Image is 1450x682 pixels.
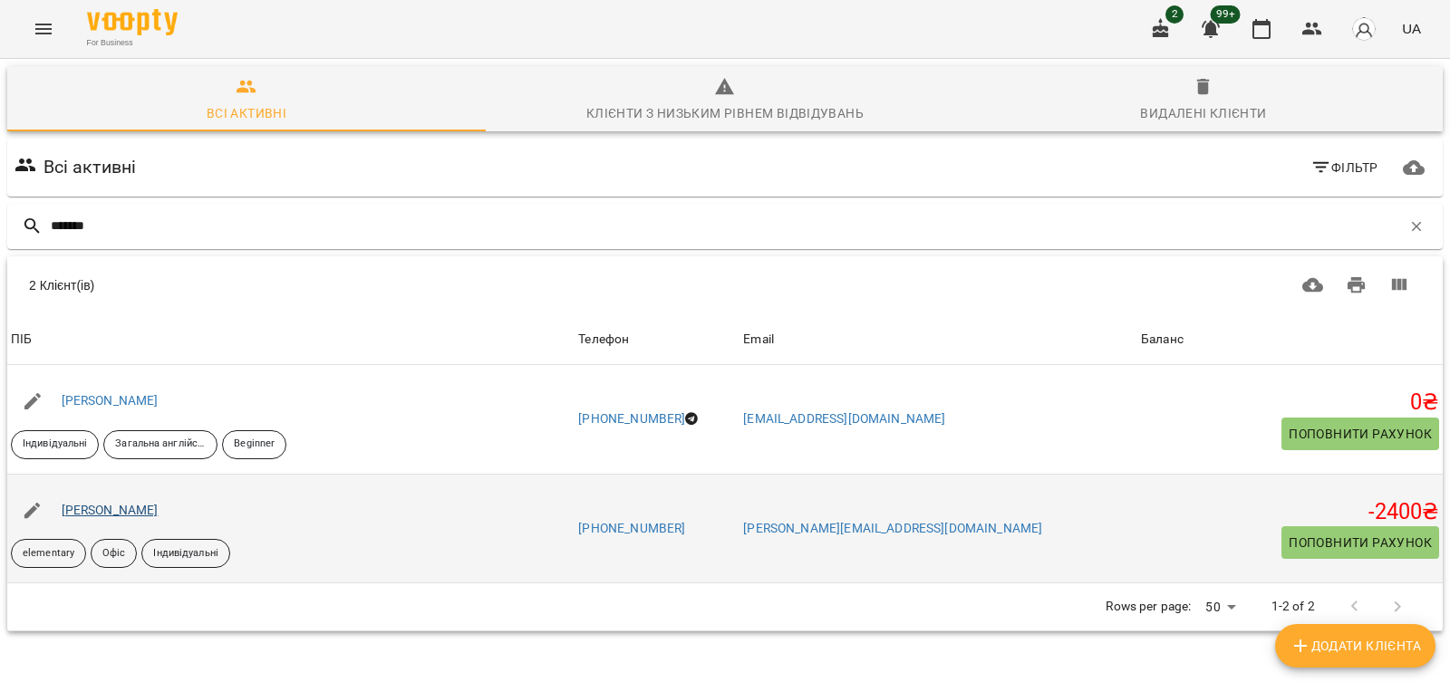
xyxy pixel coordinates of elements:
[29,276,693,294] div: 2 Клієнт(ів)
[578,521,685,535] a: [PHONE_NUMBER]
[11,430,99,459] div: Індивідуальні
[115,437,206,452] p: Загальна англійська
[11,539,86,568] div: elementary
[87,9,178,35] img: Voopty Logo
[1351,16,1377,42] img: avatar_s.png
[11,329,32,351] div: Sort
[7,256,1443,314] div: Table Toolbar
[22,7,65,51] button: Menu
[1335,264,1378,307] button: Друк
[62,503,159,517] a: [PERSON_NAME]
[1289,423,1432,445] span: Поповнити рахунок
[578,329,629,351] div: Sort
[1106,598,1191,616] p: Rows per page:
[1303,151,1386,184] button: Фільтр
[222,430,286,459] div: Beginner
[578,411,685,426] a: [PHONE_NUMBER]
[743,329,774,351] div: Email
[234,437,275,452] p: Beginner
[1198,594,1242,620] div: 50
[1141,329,1184,351] div: Баланс
[87,37,178,49] span: For Business
[102,546,125,562] p: Офіс
[1141,329,1184,351] div: Sort
[1377,264,1421,307] button: Вигляд колонок
[11,329,32,351] div: ПІБ
[1140,102,1266,124] div: Видалені клієнти
[91,539,137,568] div: Офіс
[62,393,159,408] a: [PERSON_NAME]
[1291,264,1335,307] button: Завантажити CSV
[1395,12,1428,45] button: UA
[578,329,736,351] span: Телефон
[1211,5,1241,24] span: 99+
[1289,532,1432,553] span: Поповнити рахунок
[1402,19,1421,38] span: UA
[153,546,217,562] p: Індивідуальні
[103,430,217,459] div: Загальна англійська
[1271,598,1315,616] p: 1-2 of 2
[1141,498,1439,526] h5: -2400 ₴
[578,329,629,351] div: Телефон
[743,329,774,351] div: Sort
[743,521,1042,535] a: [PERSON_NAME][EMAIL_ADDRESS][DOMAIN_NAME]
[1141,329,1439,351] span: Баланс
[743,411,945,426] a: [EMAIL_ADDRESS][DOMAIN_NAME]
[1165,5,1184,24] span: 2
[43,153,137,181] h6: Всі активні
[207,102,286,124] div: Всі активні
[1290,635,1421,657] span: Додати клієнта
[23,546,74,562] p: elementary
[586,102,864,124] div: Клієнти з низьким рівнем відвідувань
[1141,389,1439,417] h5: 0 ₴
[1310,157,1378,178] span: Фільтр
[11,329,571,351] span: ПІБ
[1281,418,1439,450] button: Поповнити рахунок
[141,539,229,568] div: Індивідуальні
[23,437,87,452] p: Індивідуальні
[1275,624,1435,668] button: Додати клієнта
[743,329,1134,351] span: Email
[1281,526,1439,559] button: Поповнити рахунок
